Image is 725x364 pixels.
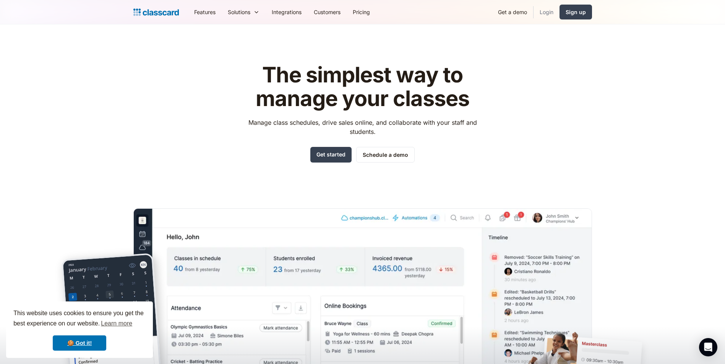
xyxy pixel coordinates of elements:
[222,3,266,21] div: Solutions
[6,301,153,358] div: cookieconsent
[347,3,376,21] a: Pricing
[241,118,484,136] p: Manage class schedules, drive sales online, and collaborate with your staff and students.
[566,8,586,16] div: Sign up
[310,147,352,163] a: Get started
[133,7,179,18] a: home
[534,3,560,21] a: Login
[560,5,592,19] a: Sign up
[53,335,106,351] a: dismiss cookie message
[228,8,250,16] div: Solutions
[13,309,146,329] span: This website uses cookies to ensure you get the best experience on our website.
[356,147,415,163] a: Schedule a demo
[492,3,533,21] a: Get a demo
[266,3,308,21] a: Integrations
[188,3,222,21] a: Features
[699,338,717,356] div: Open Intercom Messenger
[308,3,347,21] a: Customers
[241,63,484,110] h1: The simplest way to manage your classes
[100,318,133,329] a: learn more about cookies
